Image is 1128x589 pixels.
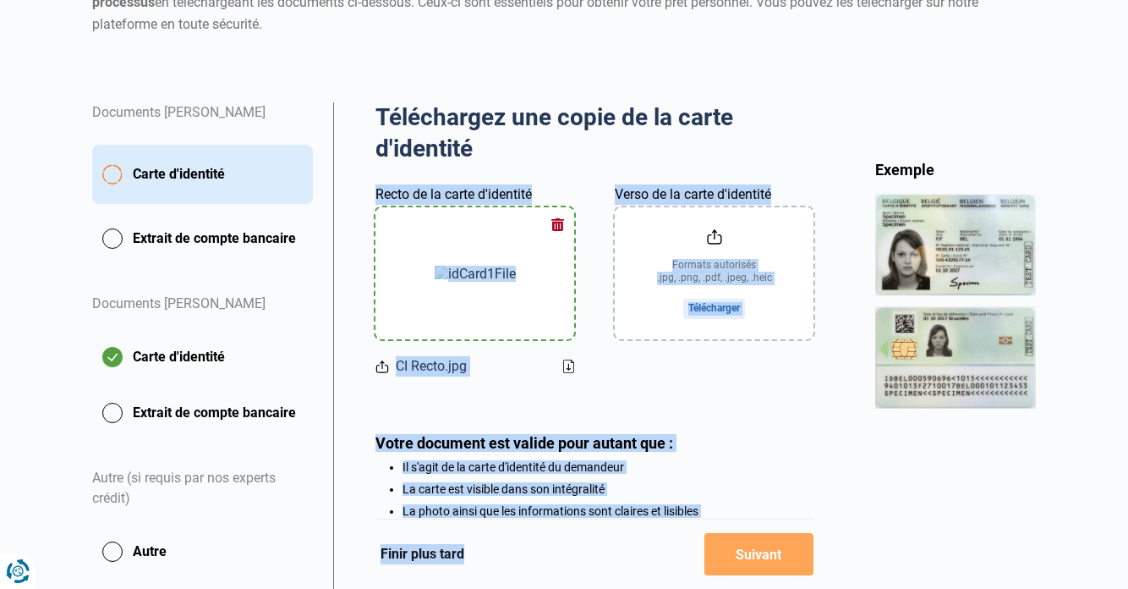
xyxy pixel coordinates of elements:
[704,533,813,575] button: Suivant
[92,145,313,204] button: Carte d'identité
[402,504,813,518] li: La photo ainsi que les informations sont claires et lisibles
[615,184,771,205] label: Verso de la carte d'identité
[92,448,313,531] div: Autre (si requis par nos experts crédit)
[402,482,813,496] li: La carte est visible dans son intégralité
[563,360,574,373] a: Download
[92,531,313,573] button: Autre
[435,266,516,282] img: idCard1File
[375,434,813,452] div: Votre document est valide pour autant que :
[402,460,813,474] li: Il s'agit de la carte d'identité du demandeur
[396,356,467,377] span: CI Recto.jpg
[375,102,813,164] h2: Téléchargez une copie de la carte d'identité
[875,194,1036,409] img: idCard
[92,217,313,260] button: Extrait de compte bancaire
[375,543,469,565] button: Finir plus tard
[92,336,313,378] button: Carte d'identité
[875,160,1036,179] div: Exemple
[92,102,313,145] div: Documents [PERSON_NAME]
[375,184,532,205] label: Recto de la carte d'identité
[92,392,313,434] button: Extrait de compte bancaire
[92,273,313,336] div: Documents [PERSON_NAME]
[133,164,225,184] span: Carte d'identité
